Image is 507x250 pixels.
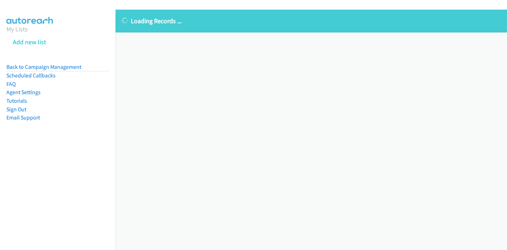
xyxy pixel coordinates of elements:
[6,89,41,96] a: Agent Settings
[6,25,28,33] a: My Lists
[6,63,81,70] a: Back to Campaign Management
[6,106,26,113] a: Sign Out
[6,114,40,121] a: Email Support
[122,16,501,26] p: Loading Records ...
[6,81,16,87] a: FAQ
[6,72,56,79] a: Scheduled Callbacks
[6,97,27,104] a: Tutorials
[13,38,46,46] a: Add new list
